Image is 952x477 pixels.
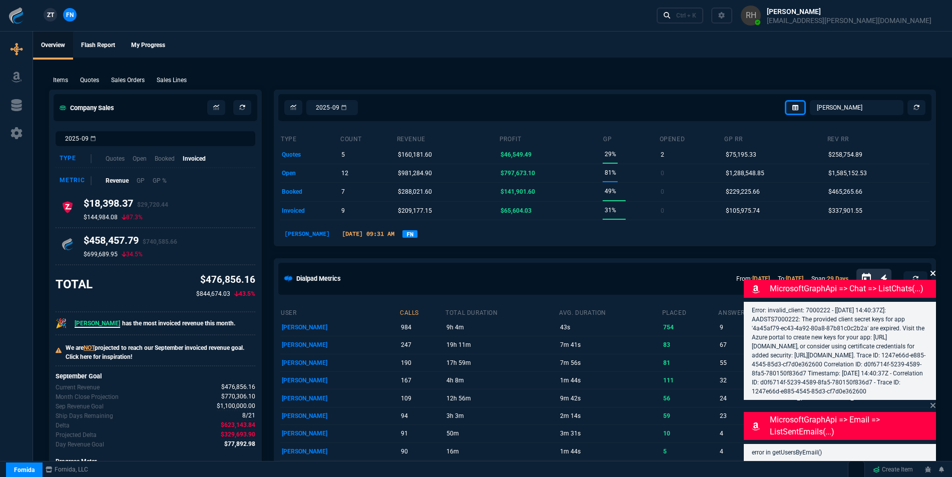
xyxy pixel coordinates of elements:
p: 7 [341,185,345,199]
th: placed [662,305,718,319]
p: 5 [341,148,345,162]
th: answered [718,305,795,319]
p: 984 [401,320,443,334]
p: 9h 4m [446,320,557,334]
p: $75,195.33 [726,148,756,162]
p: $160,181.60 [398,148,432,162]
th: opened [659,131,724,145]
p: 34.5% [122,250,143,258]
p: spec.value [212,420,256,430]
p: 1m 44s [560,373,660,387]
a: FN [402,230,417,238]
p: GP % [153,176,167,185]
p: 90 [401,444,443,458]
p: 247 [401,338,443,352]
p: 81% [605,166,616,180]
p: 5 [663,444,717,458]
p: $105,975.74 [726,204,760,218]
p: 2m 14s [560,409,660,423]
p: 16m [446,444,557,458]
p: The difference between the current month's Revenue and the goal. [56,421,70,430]
th: avg. duration [559,305,661,319]
p: error in getUsersByEmail() [752,448,928,457]
p: 0 [661,204,664,218]
p: [PERSON_NAME] [282,409,398,423]
p: 50m [446,426,557,440]
p: 12h 56m [446,391,557,405]
p: 24 [720,391,794,405]
p: MicrosoftGraphApi => chat => listChats(...) [770,283,934,295]
th: user [280,305,399,319]
th: GP [603,131,659,145]
p: $141,901.60 [501,185,535,199]
a: My Progress [123,32,173,60]
p: We are projected to reach our September invoiced revenue goal. Click here for inspiration! [66,343,255,361]
p: $288,021.60 [398,185,432,199]
span: The difference between the current month's Revenue goal and projected month-end. [221,430,255,439]
p: Error: invalid_client: 7000222 - [[DATE] 14:40:37Z]: AADSTS7000222: The provided client secret ke... [752,306,928,396]
p: Uses current month's data to project the month's close. [56,392,119,401]
p: [PERSON_NAME] [282,320,398,334]
span: FN [66,11,74,20]
p: Booked [155,154,175,163]
p: [PERSON_NAME] [282,444,398,458]
p: Progress Meter [56,457,255,466]
p: $981,284.90 [398,166,432,180]
p: 111 [663,373,717,387]
p: 0 [661,166,664,180]
p: [PERSON_NAME] [282,356,398,370]
p: [PERSON_NAME] [280,229,334,238]
p: 3m 31s [560,426,660,440]
span: $740,585.66 [143,238,177,245]
p: 🎉 [56,316,67,330]
p: 43.5% [234,289,255,298]
a: Flash Report [73,32,123,60]
p: 49% [605,184,616,198]
a: Overview [33,32,73,60]
p: Invoiced [183,154,206,163]
p: [PERSON_NAME] [282,391,398,405]
span: ZT [47,11,54,20]
p: $476,856.16 [196,273,255,287]
p: 19h 11m [446,338,557,352]
td: invoiced [280,201,340,220]
p: Quotes [106,154,125,163]
p: From: [736,274,770,283]
span: [PERSON_NAME] [75,320,120,328]
p: 55 [720,356,794,370]
div: Ctrl + K [676,12,696,20]
p: $46,549.49 [501,148,532,162]
p: 7m 56s [560,356,660,370]
div: Type [60,154,92,163]
span: Revenue for Sep. [221,382,255,392]
p: 91 [401,426,443,440]
span: Company Revenue Goal for Sep. [217,401,255,411]
th: count [340,131,396,145]
p: 4h 8m [446,373,557,387]
p: Sales Orders [111,76,145,85]
th: calls [399,305,445,319]
div: Metric [60,176,92,185]
p: GP [137,176,145,185]
p: 754 [663,320,717,334]
p: 167 [401,373,443,387]
p: The difference between the current month's Revenue goal and projected month-end. [56,430,97,439]
p: $258,754.89 [828,148,862,162]
p: 12 [341,166,348,180]
p: 67 [720,338,794,352]
p: Revenue [106,176,129,185]
p: 4 [720,444,794,458]
p: 109 [401,391,443,405]
p: 94 [401,409,443,423]
p: spec.value [208,401,256,411]
span: $29,720.44 [137,201,168,208]
th: Rev RR [827,131,929,145]
p: $465,265.66 [828,185,862,199]
p: 9 [341,204,345,218]
th: GP RR [724,131,826,145]
p: 29% [605,147,616,161]
h4: $18,398.37 [84,197,168,213]
p: 56 [663,391,717,405]
p: 83 [663,338,717,352]
th: Profit [499,131,603,145]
